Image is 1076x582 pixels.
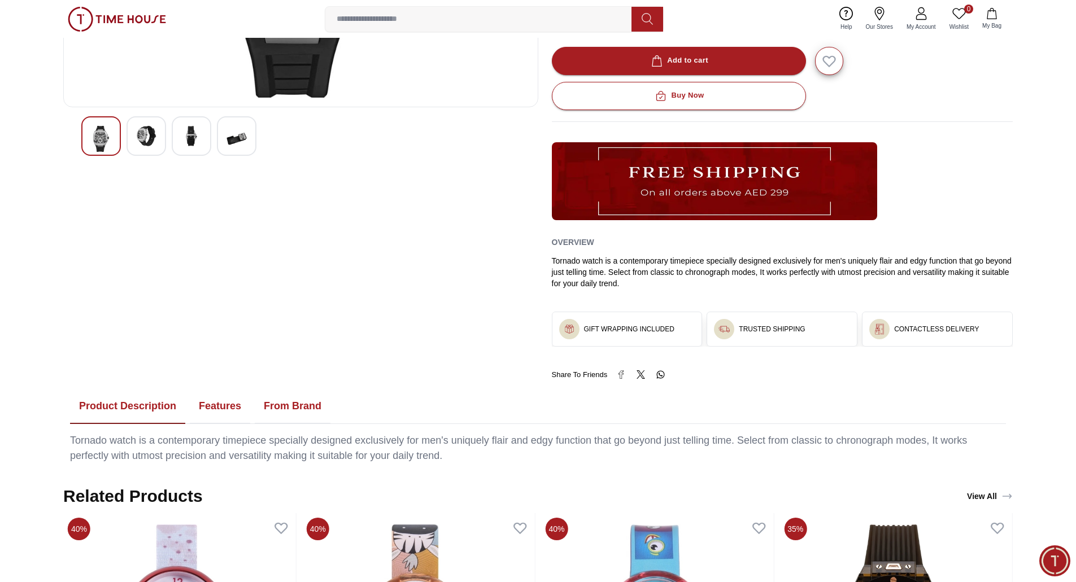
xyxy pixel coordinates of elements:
[34,295,88,308] span: New Enquiry
[649,54,708,67] div: Add to cart
[978,21,1006,30] span: My Bag
[552,234,594,251] h2: Overview
[63,486,203,506] h2: Related Products
[718,323,730,335] img: ...
[91,126,111,152] img: Tornado Xenith Multifuction Men's Blue Dial Multi Function Watch - T23105-BSNNK
[15,343,110,364] div: Request a callback
[943,5,975,33] a: 0Wishlist
[11,217,223,229] div: [PERSON_NAME]
[110,317,217,338] div: Nearest Store Locator
[836,23,857,31] span: Help
[23,347,102,360] span: Request a callback
[157,291,217,312] div: Exchanges
[552,142,877,220] img: ...
[70,433,1006,463] div: Tornado watch is a contemporary timepiece specially designed exclusively for men's uniquely flair...
[784,518,807,540] span: 35%
[552,82,806,110] button: Buy Now
[70,389,185,424] button: Product Description
[552,255,1013,289] div: Tornado watch is a contemporary timepiece specially designed exclusively for men's uniquely flair...
[945,23,973,31] span: Wishlist
[902,23,940,31] span: My Account
[564,323,575,335] img: ...
[8,8,31,31] em: Back
[101,291,151,312] div: Services
[164,295,210,308] span: Exchanges
[307,518,329,540] span: 40%
[894,325,979,334] h3: CONTACTLESS DELIVERY
[117,321,210,334] span: Nearest Store Locator
[68,7,166,32] img: ...
[739,325,805,334] h3: TRUSTED SHIPPING
[834,5,859,33] a: Help
[584,325,674,334] h3: GIFT WRAPPING INCLUDED
[859,5,900,33] a: Our Stores
[861,23,898,31] span: Our Stores
[60,15,189,25] div: [PERSON_NAME]
[1039,545,1070,576] div: Chat Widget
[226,126,247,152] img: Tornado Xenith Multifuction Men's Blue Dial Multi Function Watch - T23105-BSNNK
[34,10,54,29] img: Profile picture of Zoe
[68,518,90,540] span: 40%
[546,518,568,540] span: 40%
[181,126,202,146] img: Tornado Xenith Multifuction Men's Blue Dial Multi Function Watch - T23105-BSNNK
[136,126,156,146] img: Tornado Xenith Multifuction Men's Blue Dial Multi Function Watch - T23105-BSNNK
[151,271,180,278] span: 12:32 PM
[874,323,885,335] img: ...
[965,488,1015,504] a: View All
[552,47,806,75] button: Add to cart
[123,347,210,360] span: Track your Shipment
[967,491,1013,502] div: View All
[190,389,250,424] button: Features
[108,295,144,308] span: Services
[19,238,173,275] span: Hello! I'm your Time House Watches Support Assistant. How can I assist you [DATE]?
[964,5,973,14] span: 0
[3,381,223,437] textarea: We are here to help you
[255,389,330,424] button: From Brand
[653,89,704,102] div: Buy Now
[116,343,217,364] div: Track your Shipment
[975,6,1008,32] button: My Bag
[552,369,608,380] span: Share To Friends
[27,291,95,312] div: New Enquiry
